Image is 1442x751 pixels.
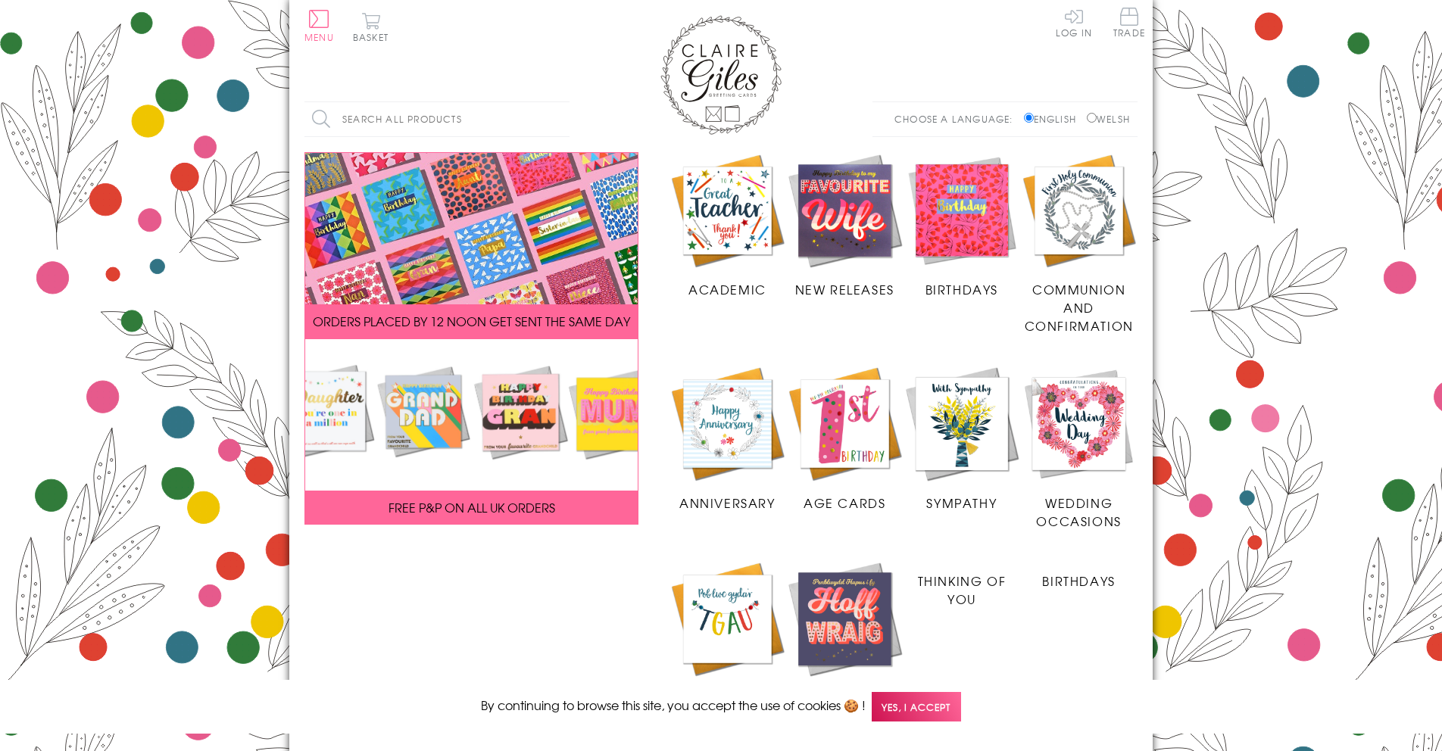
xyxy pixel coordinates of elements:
[786,560,904,707] a: New Releases
[1036,494,1121,530] span: Wedding Occasions
[350,12,392,42] button: Basket
[1020,560,1138,590] a: Birthdays
[925,280,998,298] span: Birthdays
[918,572,1007,608] span: Thinking of You
[786,152,904,299] a: New Releases
[313,312,630,330] span: ORDERS PLACED BY 12 NOON GET SENT THE SAME DAY
[679,494,776,512] span: Anniversary
[669,365,786,512] a: Anniversary
[1025,280,1134,335] span: Communion and Confirmation
[688,280,766,298] span: Academic
[786,365,904,512] a: Age Cards
[554,102,570,136] input: Search
[389,498,555,516] span: FREE P&P ON ALL UK ORDERS
[1056,8,1092,37] a: Log In
[1024,113,1034,123] input: English
[894,112,1021,126] p: Choose a language:
[1020,365,1138,530] a: Wedding Occasions
[926,494,997,512] span: Sympathy
[1113,8,1145,37] span: Trade
[669,152,786,299] a: Academic
[872,692,961,721] span: Yes, I accept
[669,560,786,707] a: Academic
[304,102,570,136] input: Search all products
[1113,8,1145,40] a: Trade
[304,10,334,42] button: Menu
[904,560,1021,608] a: Thinking of You
[1087,112,1130,126] label: Welsh
[904,365,1021,512] a: Sympathy
[795,280,894,298] span: New Releases
[304,30,334,44] span: Menu
[1042,572,1115,590] span: Birthdays
[660,15,782,135] img: Claire Giles Greetings Cards
[904,152,1021,299] a: Birthdays
[1024,112,1084,126] label: English
[804,494,885,512] span: Age Cards
[1087,113,1097,123] input: Welsh
[1020,152,1138,335] a: Communion and Confirmation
